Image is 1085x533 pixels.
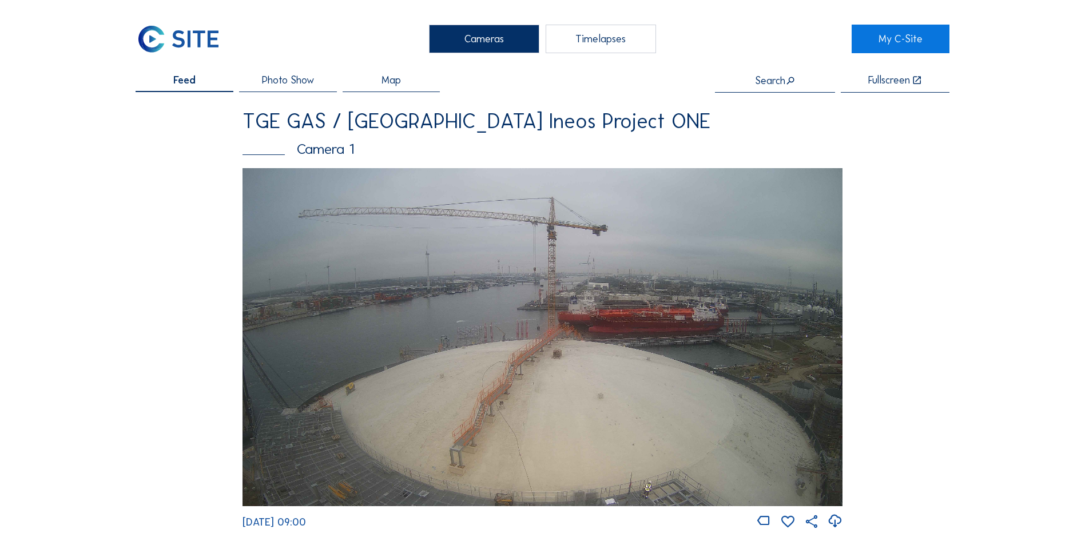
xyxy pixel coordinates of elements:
[136,25,221,53] img: C-SITE Logo
[136,25,233,53] a: C-SITE Logo
[546,25,656,53] div: Timelapses
[868,75,910,86] div: Fullscreen
[243,516,306,528] span: [DATE] 09:00
[852,25,949,53] a: My C-Site
[243,111,842,132] div: TGE GAS / [GEOGRAPHIC_DATA] Ineos Project ONE
[243,142,842,156] div: Camera 1
[429,25,539,53] div: Cameras
[243,168,842,506] img: Image
[381,75,401,85] span: Map
[262,75,314,85] span: Photo Show
[173,75,196,85] span: Feed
